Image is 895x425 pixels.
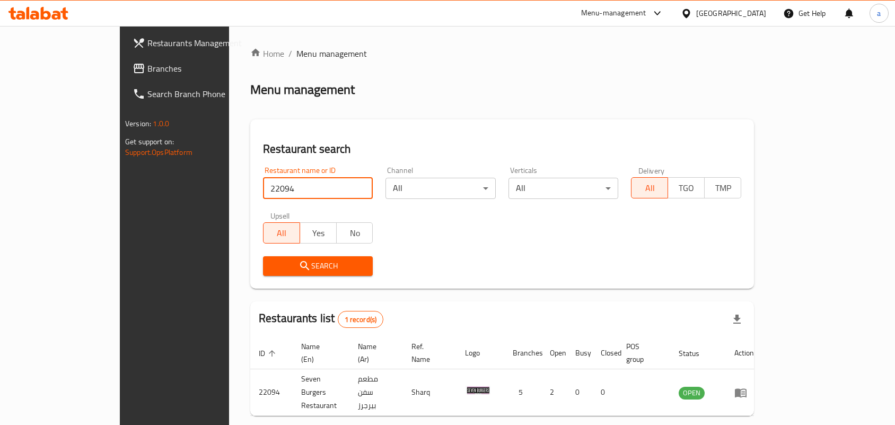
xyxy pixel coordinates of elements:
[296,47,367,60] span: Menu management
[263,256,373,276] button: Search
[668,177,705,198] button: TGO
[636,180,664,196] span: All
[541,337,567,369] th: Open
[638,167,665,174] label: Delivery
[288,47,292,60] li: /
[124,30,269,56] a: Restaurants Management
[626,340,657,366] span: POS group
[567,369,592,416] td: 0
[358,340,390,366] span: Name (Ar)
[125,135,174,149] span: Get support on:
[259,310,383,328] h2: Restaurants list
[504,369,541,416] td: 5
[679,387,705,399] span: OPEN
[411,340,444,366] span: Ref. Name
[709,180,737,196] span: TMP
[125,117,151,131] span: Version:
[263,222,300,244] button: All
[631,177,668,198] button: All
[250,47,754,60] nav: breadcrumb
[147,88,261,100] span: Search Branch Phone
[147,62,261,75] span: Branches
[385,178,495,199] div: All
[304,225,332,241] span: Yes
[704,177,741,198] button: TMP
[250,81,355,98] h2: Menu management
[250,337,762,416] table: enhanced table
[124,56,269,81] a: Branches
[592,369,618,416] td: 0
[726,337,762,369] th: Action
[300,222,337,244] button: Yes
[734,386,754,399] div: Menu
[336,222,373,244] button: No
[263,178,373,199] input: Search for restaurant name or ID..
[259,347,279,360] span: ID
[724,307,750,332] div: Export file
[541,369,567,416] td: 2
[124,81,269,107] a: Search Branch Phone
[679,347,713,360] span: Status
[457,337,504,369] th: Logo
[147,37,261,49] span: Restaurants Management
[504,337,541,369] th: Branches
[338,315,383,325] span: 1 record(s)
[465,377,492,404] img: Seven Burgers Restaurant
[270,212,290,219] label: Upsell
[349,369,403,416] td: مطعم سفن بيرجرز
[581,7,646,20] div: Menu-management
[403,369,457,416] td: Sharq
[341,225,369,241] span: No
[508,178,618,199] div: All
[268,225,296,241] span: All
[672,180,700,196] span: TGO
[293,369,349,416] td: Seven Burgers Restaurant
[338,311,384,328] div: Total records count
[592,337,618,369] th: Closed
[696,7,766,19] div: [GEOGRAPHIC_DATA]
[250,369,293,416] td: 22094
[153,117,169,131] span: 1.0.0
[877,7,881,19] span: a
[567,337,592,369] th: Busy
[271,259,364,273] span: Search
[301,340,337,366] span: Name (En)
[125,145,192,159] a: Support.OpsPlatform
[263,141,741,157] h2: Restaurant search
